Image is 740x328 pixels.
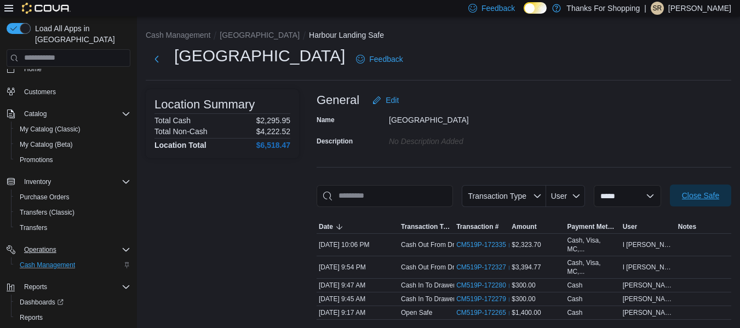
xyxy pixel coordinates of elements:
button: Payment Methods [565,220,620,233]
a: Promotions [15,153,58,166]
button: Amount [509,220,565,233]
h3: Location Summary [154,98,255,111]
p: | [644,2,646,15]
p: $2,295.95 [256,116,290,125]
button: Harbour Landing Safe [309,31,384,39]
a: Purchase Orders [15,191,74,204]
button: Purchase Orders [11,189,135,205]
span: Transfers [20,223,47,232]
a: Feedback [352,48,407,70]
a: My Catalog (Beta) [15,138,77,151]
div: [DATE] 9:45 AM [317,292,399,306]
button: Cash Management [146,31,210,39]
button: My Catalog (Classic) [11,122,135,137]
div: No Description added [389,133,536,146]
input: Dark Mode [524,2,547,14]
button: Transaction # [454,220,509,233]
span: I [PERSON_NAME] [623,240,674,249]
h6: Total Cash [154,116,191,125]
button: Transaction Type [462,185,546,207]
a: Transfers (Classic) [15,206,79,219]
button: Operations [2,242,135,257]
p: [PERSON_NAME] [668,2,731,15]
button: Operations [20,243,61,256]
span: Notes [678,222,696,231]
svg: External link [508,264,515,271]
span: Purchase Orders [15,191,130,204]
span: Transfers [15,221,130,234]
button: Edit [368,89,403,111]
span: Cash Management [20,261,75,269]
button: Reports [2,279,135,295]
div: Cash [567,281,582,290]
span: Reports [20,280,130,294]
span: Edit [386,95,399,106]
span: Transaction Type [468,192,526,200]
span: Load All Apps in [GEOGRAPHIC_DATA] [31,23,130,45]
p: Cash In To Drawer (Drawer 1) [401,295,488,303]
span: Purchase Orders [20,193,70,202]
p: Cash In To Drawer (Drawer 2) [401,281,488,290]
button: Inventory [20,175,55,188]
a: CM519P-172265External link [456,308,515,317]
button: Transfers (Classic) [11,205,135,220]
a: Transfers [15,221,51,234]
span: $1,400.00 [512,308,541,317]
span: Payment Methods [567,222,618,231]
span: Reports [24,283,47,291]
span: Feedback [369,54,403,65]
span: Date [319,222,333,231]
span: $300.00 [512,281,535,290]
button: Reports [20,280,51,294]
a: CM519P-172279External link [456,295,515,303]
span: Dashboards [15,296,130,309]
span: Feedback [481,3,515,14]
button: Promotions [11,152,135,168]
div: [DATE] 10:06 PM [317,238,399,251]
svg: External link [508,283,515,289]
button: Transaction Type [399,220,454,233]
button: Next [146,48,168,70]
h1: [GEOGRAPHIC_DATA] [174,45,345,67]
button: Date [317,220,399,233]
div: Cash [567,295,582,303]
button: Home [2,61,135,77]
span: I [PERSON_NAME] [623,263,674,272]
span: Promotions [15,153,130,166]
label: Name [317,116,335,124]
span: Operations [24,245,56,254]
span: My Catalog (Beta) [15,138,130,151]
span: Reports [20,313,43,322]
button: Inventory [2,174,135,189]
span: Inventory [24,177,51,186]
button: Close Safe [670,185,731,206]
button: Transfers [11,220,135,235]
h3: General [317,94,359,107]
span: Catalog [20,107,130,120]
div: [DATE] 9:54 PM [317,261,399,274]
div: [GEOGRAPHIC_DATA] [389,111,536,124]
span: [PERSON_NAME] [623,308,674,317]
span: Amount [512,222,536,231]
div: [DATE] 9:17 AM [317,306,399,319]
span: $300.00 [512,295,535,303]
span: Transfers (Classic) [20,208,74,217]
button: Reports [11,310,135,325]
nav: An example of EuiBreadcrumbs [146,30,731,43]
div: Sam Richenberger [651,2,664,15]
a: CM519P-172327External link [456,263,515,272]
svg: External link [508,296,515,303]
button: Customers [2,83,135,99]
button: Notes [676,220,731,233]
a: Dashboards [11,295,135,310]
p: $4,222.52 [256,127,290,136]
label: Description [317,137,353,146]
span: Customers [20,84,130,98]
span: User [623,222,638,231]
span: Close Safe [682,190,719,201]
span: My Catalog (Classic) [15,123,130,136]
span: Catalog [24,110,47,118]
p: Open Safe [401,308,432,317]
span: [PERSON_NAME] [623,281,674,290]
